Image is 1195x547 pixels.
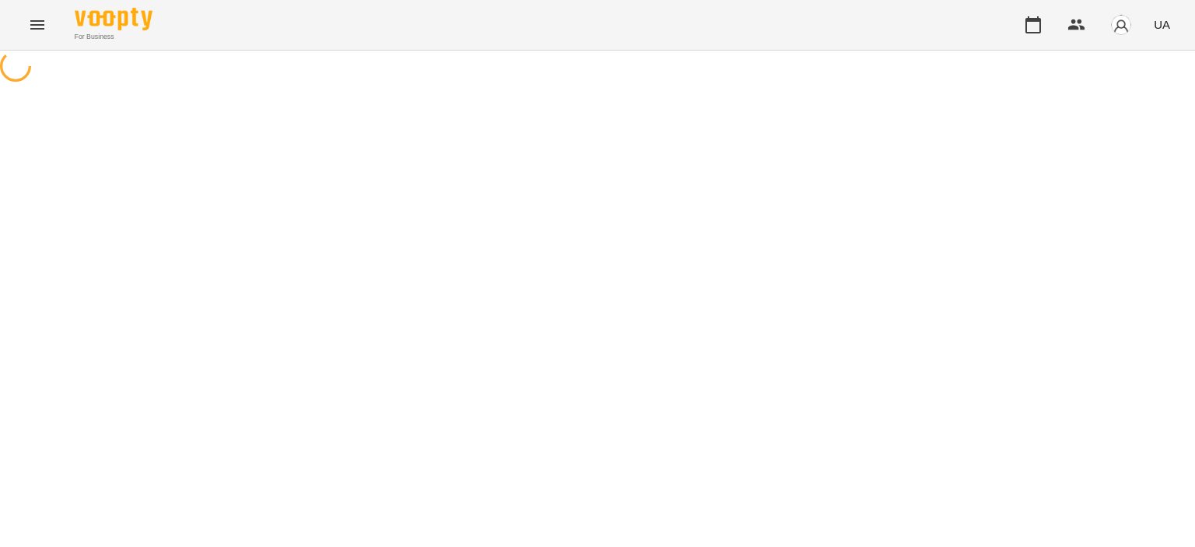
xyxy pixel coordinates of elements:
span: For Business [75,32,152,42]
button: UA [1148,10,1176,39]
img: avatar_s.png [1110,14,1132,36]
img: Voopty Logo [75,8,152,30]
button: Menu [19,6,56,44]
span: UA [1154,16,1170,33]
